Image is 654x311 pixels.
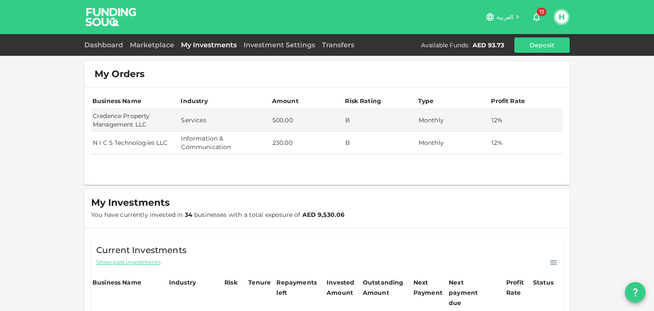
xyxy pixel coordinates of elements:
[84,41,126,49] a: Dashboard
[490,132,563,154] td: 12%
[95,68,145,80] span: My Orders
[302,211,345,219] strong: AED 9,530.06
[271,109,344,132] td: 500.00
[181,96,207,106] div: Industry
[271,132,344,154] td: 230.00
[96,258,161,266] span: Show past investments
[92,96,141,106] div: Business Name
[96,243,186,257] span: Current Investments
[276,277,319,298] div: Repayments left
[224,277,241,288] div: Risk
[344,132,417,154] td: B
[248,277,271,288] div: Tenure
[625,282,645,302] button: question
[418,96,435,106] div: Type
[449,277,491,308] div: Next payment due
[506,277,531,298] div: Profit Rate
[421,41,469,49] div: Available Funds :
[528,9,545,26] button: 13
[345,96,381,106] div: Risk Rating
[126,41,178,49] a: Marketplace
[496,13,513,21] span: العربية
[363,277,405,298] div: Outstanding Amount
[413,277,446,298] div: Next Payment
[327,277,360,298] div: Invested Amount
[344,109,417,132] td: B
[533,277,554,288] div: Status
[91,109,179,132] td: Credence Property Management LLC
[179,109,270,132] td: Services
[417,109,490,132] td: Monthly
[514,37,570,53] button: Deposit
[490,109,563,132] td: 12%
[92,277,141,288] div: Business Name
[91,132,179,154] td: N I C S Technologies LLC
[169,277,196,288] div: Industry
[91,197,170,209] span: My Investments
[272,96,298,106] div: Amount
[417,132,490,154] td: Monthly
[537,8,547,16] span: 13
[555,11,568,23] button: H
[318,41,358,49] a: Transfers
[179,132,270,154] td: Information & Communication
[91,211,344,219] span: You have currently invested in businesses with a total exposure of
[491,96,525,106] div: Profit Rate
[185,211,192,219] strong: 34
[240,41,318,49] a: Investment Settings
[178,41,240,49] a: My Investments
[473,41,504,49] div: AED 93.73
